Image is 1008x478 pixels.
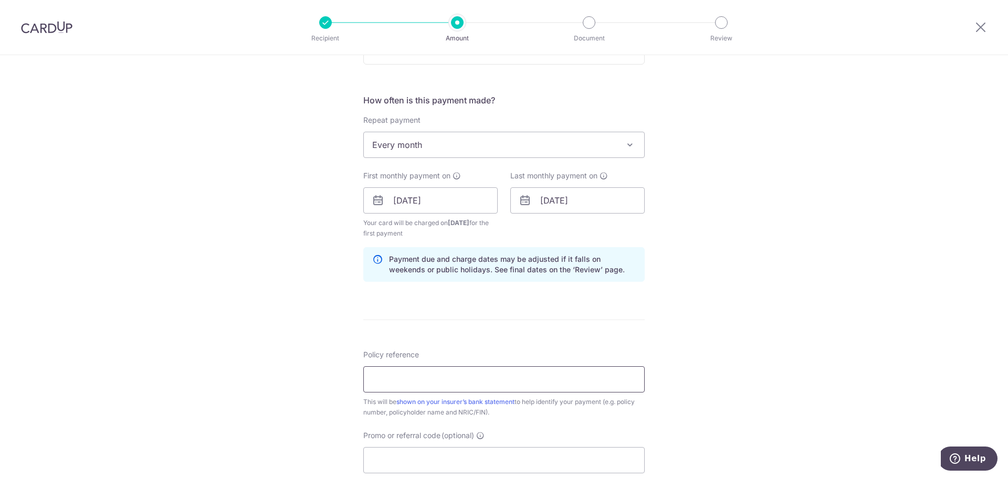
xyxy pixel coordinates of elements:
[363,187,498,214] input: DD / MM / YYYY
[363,171,450,181] span: First monthly payment on
[682,33,760,44] p: Review
[418,33,496,44] p: Amount
[363,94,645,107] h5: How often is this payment made?
[550,33,628,44] p: Document
[363,115,421,125] label: Repeat payment
[941,447,997,473] iframe: Opens a widget where you can find more information
[363,218,498,239] span: Your card will be charged on
[363,349,419,360] label: Policy reference
[510,171,597,181] span: Last monthly payment on
[389,254,636,275] p: Payment due and charge dates may be adjusted if it falls on weekends or public holidays. See fina...
[363,430,440,441] span: Promo or referral code
[510,187,645,214] input: DD / MM / YYYY
[21,21,72,34] img: CardUp
[396,398,514,406] a: shown on your insurer’s bank statement
[287,33,364,44] p: Recipient
[364,132,644,157] span: Every month
[442,430,474,441] span: (optional)
[363,397,645,418] div: This will be to help identify your payment (e.g. policy number, policyholder name and NRIC/FIN).
[448,219,469,227] span: [DATE]
[363,132,645,158] span: Every month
